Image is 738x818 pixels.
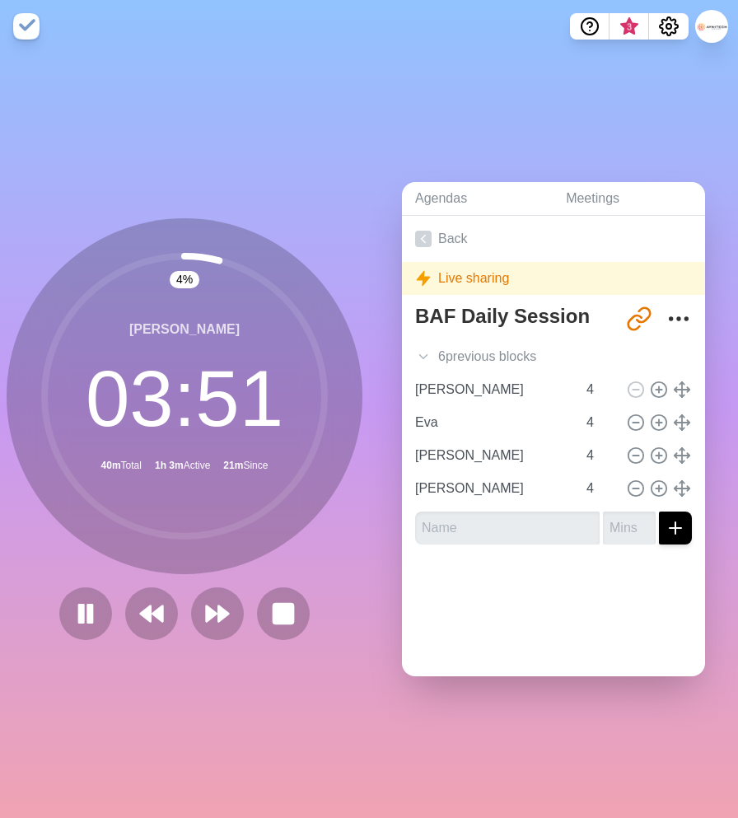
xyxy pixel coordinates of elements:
input: Name [415,512,600,545]
a: Back [402,216,705,262]
button: Help [570,13,610,40]
button: What’s new [610,13,649,40]
input: Mins [580,472,619,505]
a: Meetings [553,182,705,216]
input: Name [409,406,577,439]
input: Mins [580,439,619,472]
input: Mins [603,512,656,545]
div: 6 previous block [402,340,705,373]
span: 3 [623,21,636,34]
button: More [662,302,695,335]
input: Name [409,472,577,505]
span: s [530,347,536,367]
input: Name [409,439,577,472]
img: timeblocks logo [13,13,40,40]
input: Mins [580,373,619,406]
input: Name [409,373,577,406]
button: Share link [623,302,656,335]
div: Live sharing [402,262,705,295]
a: Agendas [402,182,553,216]
input: Mins [580,406,619,439]
button: Settings [649,13,689,40]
